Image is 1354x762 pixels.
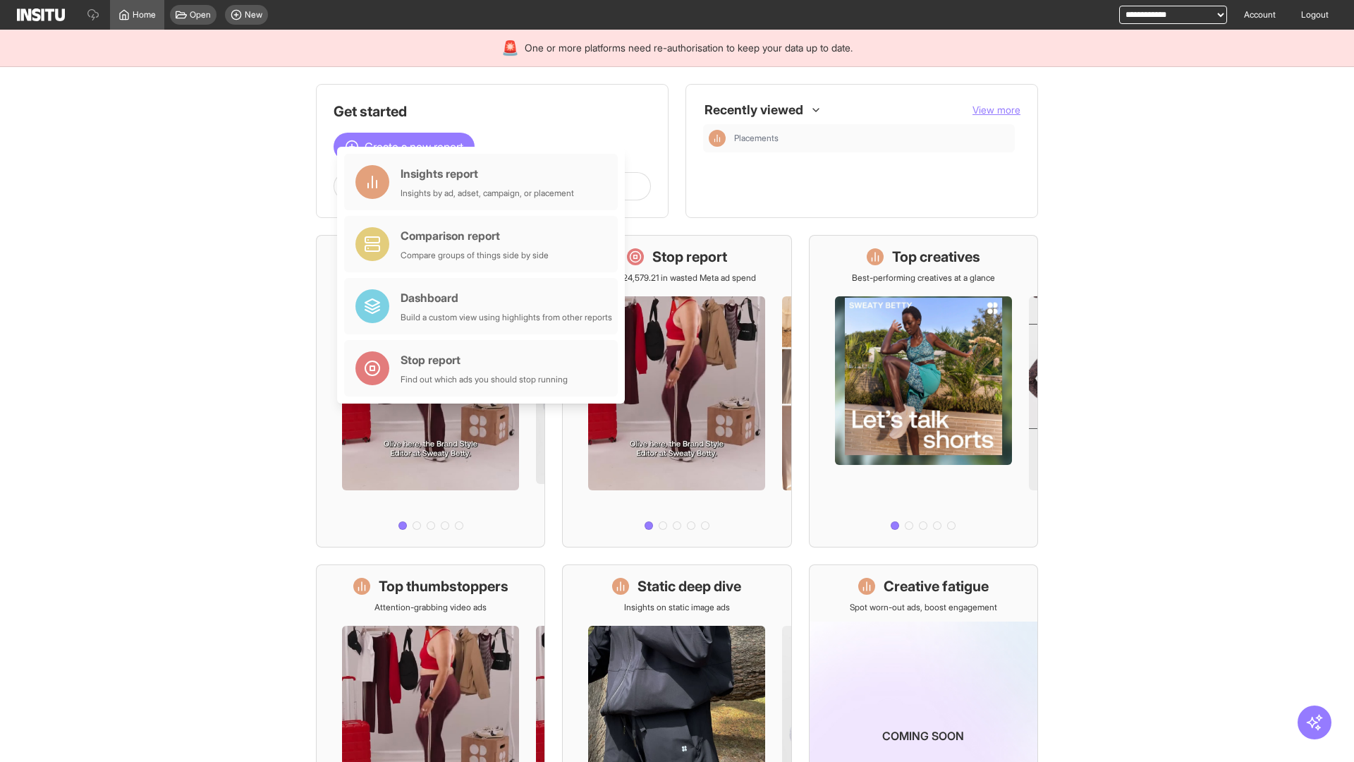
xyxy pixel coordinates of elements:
h1: Get started [334,102,651,121]
img: Logo [17,8,65,21]
span: Home [133,9,156,20]
h1: Static deep dive [638,576,741,596]
p: Attention-grabbing video ads [374,602,487,613]
div: Comparison report [401,227,549,244]
span: Open [190,9,211,20]
span: One or more platforms need re-authorisation to keep your data up to date. [525,41,853,55]
a: What's live nowSee all active ads instantly [316,235,545,548]
h1: Stop report [652,247,727,267]
p: Best-performing creatives at a glance [852,272,995,284]
a: Stop reportSave £24,579.21 in wasted Meta ad spend [562,235,791,548]
span: New [245,9,262,20]
span: Create a new report [365,138,463,155]
button: View more [972,103,1020,117]
div: Dashboard [401,289,612,306]
div: Compare groups of things side by side [401,250,549,261]
span: View more [972,104,1020,116]
span: Placements [734,133,1009,144]
button: Create a new report [334,133,475,161]
h1: Top creatives [892,247,980,267]
p: Insights on static image ads [624,602,730,613]
div: Build a custom view using highlights from other reports [401,312,612,323]
p: Save £24,579.21 in wasted Meta ad spend [597,272,756,284]
div: 🚨 [501,38,519,58]
a: Top creativesBest-performing creatives at a glance [809,235,1038,548]
h1: Top thumbstoppers [379,576,508,596]
div: Insights report [401,165,574,182]
div: Insights by ad, adset, campaign, or placement [401,188,574,199]
span: Placements [734,133,779,144]
div: Stop report [401,351,568,368]
div: Find out which ads you should stop running [401,374,568,385]
div: Insights [709,130,726,147]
